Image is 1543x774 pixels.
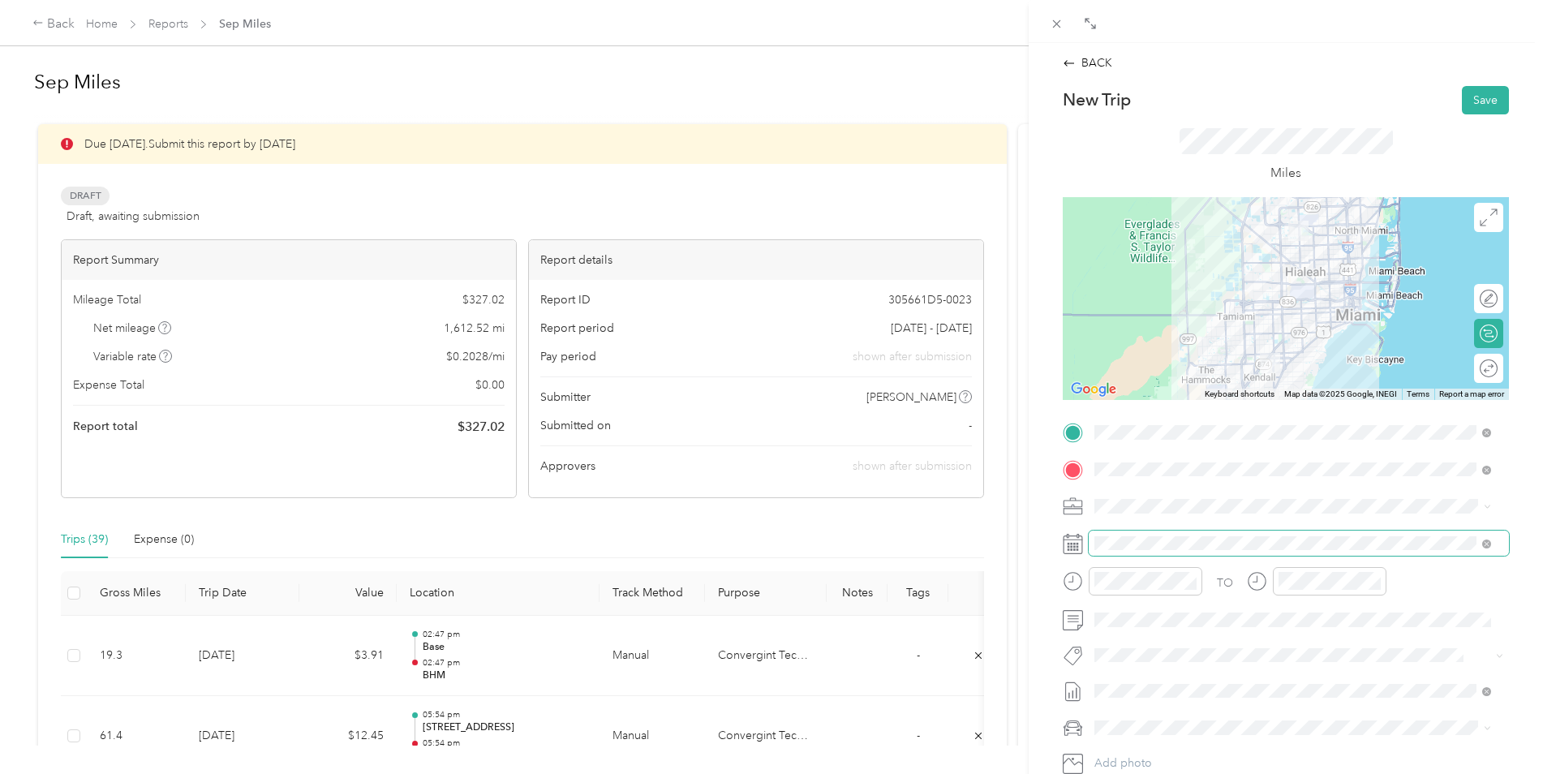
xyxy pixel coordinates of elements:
[1217,574,1233,591] div: TO
[1439,389,1504,398] a: Report a map error
[1284,389,1397,398] span: Map data ©2025 Google, INEGI
[1407,389,1429,398] a: Terms (opens in new tab)
[1063,88,1131,111] p: New Trip
[1063,54,1112,71] div: BACK
[1067,379,1120,400] a: Open this area in Google Maps (opens a new window)
[1205,389,1274,400] button: Keyboard shortcuts
[1452,683,1543,774] iframe: Everlance-gr Chat Button Frame
[1067,379,1120,400] img: Google
[1270,163,1301,183] p: Miles
[1462,86,1509,114] button: Save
